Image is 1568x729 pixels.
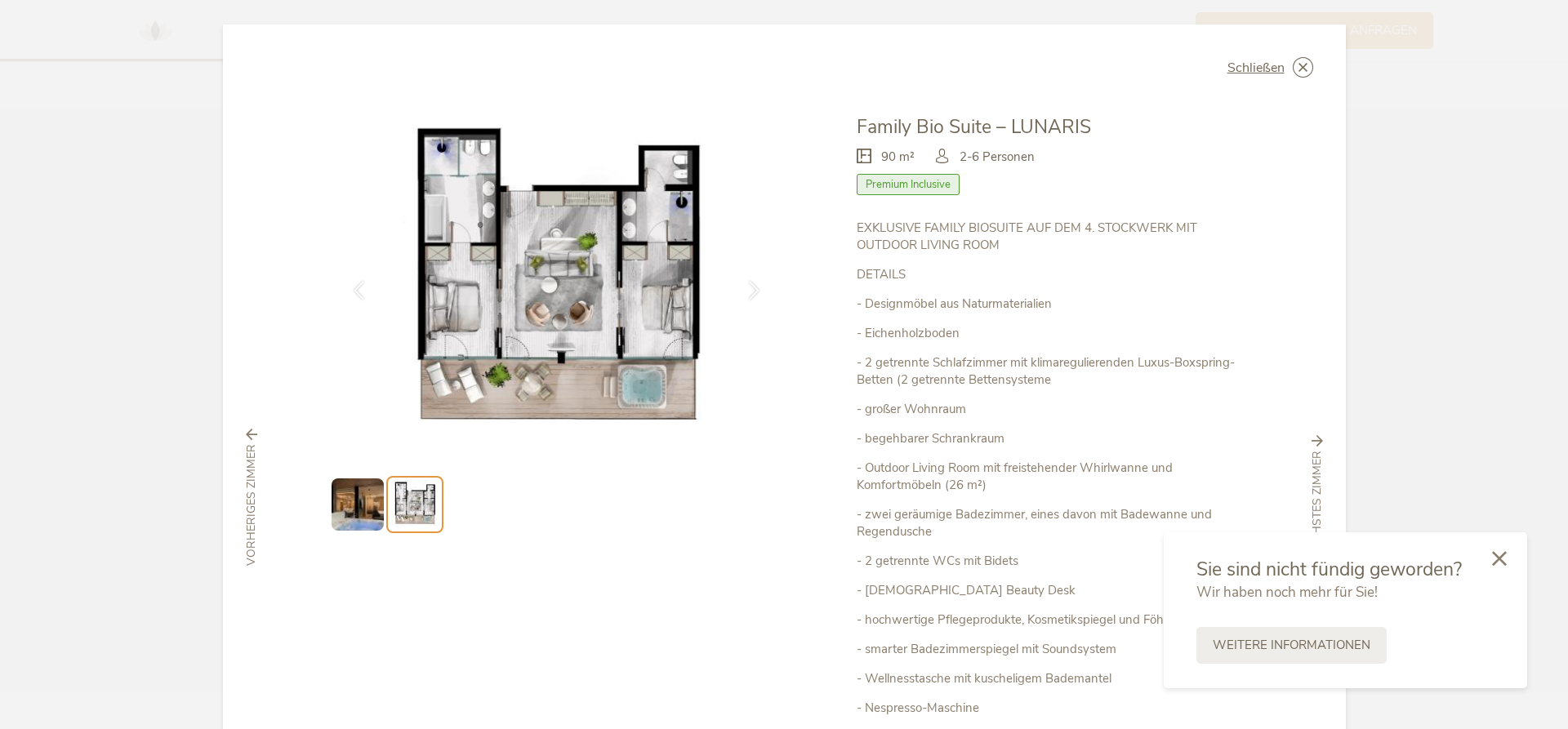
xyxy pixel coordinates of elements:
span: vorheriges Zimmer [243,444,260,566]
p: - hochwertige Pflegeprodukte, Kosmetikspiegel und Föhn [857,611,1239,629]
p: - großer Wohnraum [857,401,1239,418]
p: - Eichenholzboden [857,325,1239,342]
span: Weitere Informationen [1213,637,1370,654]
p: - 2 getrennte WCs mit Bidets [857,553,1239,570]
a: Weitere Informationen [1196,627,1387,664]
img: Preview [332,478,384,531]
p: DETAILS [857,266,1239,283]
p: - begehbarer Schrankraum [857,430,1239,447]
p: - [DEMOGRAPHIC_DATA] Beauty Desk [857,582,1239,599]
p: - Designmöbel aus Naturmaterialien [857,296,1239,313]
span: Premium Inclusive [857,174,960,195]
p: - Wellnesstasche mit kuscheligem Bademantel [857,670,1239,687]
img: Family Bio Suite – LUNARIS [329,114,785,456]
span: Sie sind nicht fündig geworden? [1196,557,1462,582]
p: - zwei geräumige Badezimmer, eines davon mit Badewanne und Regendusche [857,506,1239,540]
span: Wir haben noch mehr für Sie! [1196,583,1378,602]
span: 2-6 Personen [960,149,1035,166]
img: Preview [390,480,439,529]
p: - Outdoor Living Room mit freistehender Whirlwanne und Komfortmöbeln (26 m²) [857,460,1239,494]
span: 90 m² [881,149,915,166]
span: nächstes Zimmer [1309,451,1325,558]
span: Family Bio Suite – LUNARIS [857,114,1091,140]
p: - smarter Badezimmerspiegel mit Soundsystem [857,641,1239,658]
p: - 2 getrennte Schlafzimmer mit klimaregulierenden Luxus-Boxspring-Betten (2 getrennte Bettensysteme [857,354,1239,389]
p: EXKLUSIVE FAMILY BIOSUITE AUF DEM 4. STOCKWERK MIT OUTDOOR LIVING ROOM [857,220,1239,254]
